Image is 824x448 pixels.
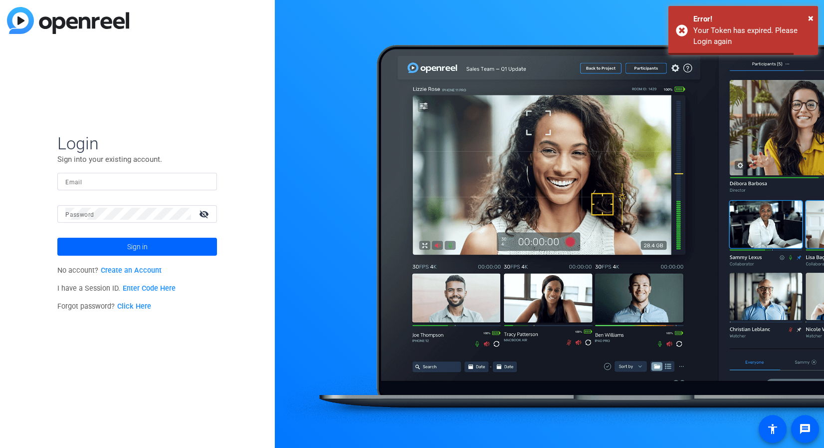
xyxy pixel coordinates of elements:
[65,179,82,186] mat-label: Email
[65,175,209,187] input: Enter Email Address
[65,211,94,218] mat-label: Password
[693,13,811,25] div: Error!
[117,302,151,311] a: Click Here
[799,423,811,435] mat-icon: message
[57,133,217,154] span: Login
[193,207,217,221] mat-icon: visibility_off
[57,266,162,275] span: No account?
[693,25,811,47] div: Your Token has expired. Please Login again
[57,238,217,256] button: Sign in
[57,302,151,311] span: Forgot password?
[57,284,176,293] span: I have a Session ID.
[808,12,814,24] span: ×
[7,7,129,34] img: blue-gradient.svg
[123,284,176,293] a: Enter Code Here
[808,10,814,25] button: Close
[767,423,779,435] mat-icon: accessibility
[57,154,217,165] p: Sign into your existing account.
[101,266,162,275] a: Create an Account
[127,234,148,259] span: Sign in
